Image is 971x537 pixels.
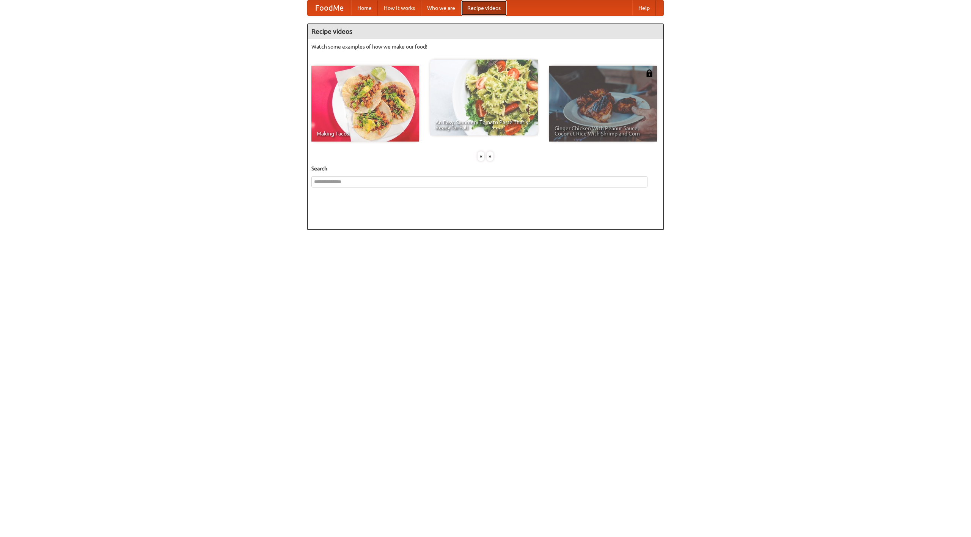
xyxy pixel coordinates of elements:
a: Help [632,0,656,16]
h4: Recipe videos [308,24,663,39]
a: Home [351,0,378,16]
a: An Easy, Summery Tomato Pasta That's Ready for Fall [430,60,538,135]
a: Recipe videos [461,0,507,16]
span: Making Tacos [317,131,414,136]
div: » [487,151,493,161]
a: How it works [378,0,421,16]
a: Who we are [421,0,461,16]
img: 483408.png [646,69,653,77]
p: Watch some examples of how we make our food! [311,43,660,50]
a: FoodMe [308,0,351,16]
a: Making Tacos [311,66,419,142]
span: An Easy, Summery Tomato Pasta That's Ready for Fall [435,120,533,130]
div: « [478,151,484,161]
h5: Search [311,165,660,172]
